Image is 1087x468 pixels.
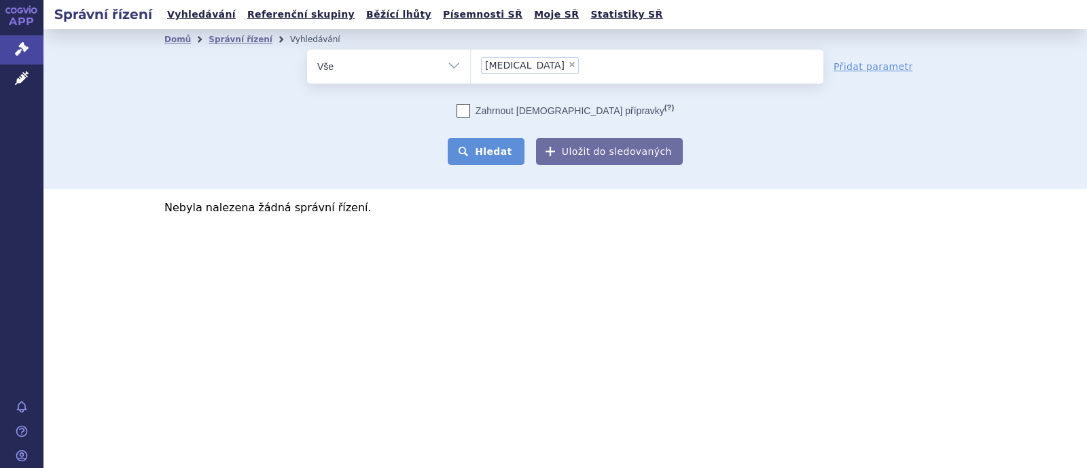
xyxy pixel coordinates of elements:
h2: Správní řízení [43,5,163,24]
li: Vyhledávání [290,29,358,50]
span: × [568,60,576,69]
a: Referenční skupiny [243,5,359,24]
button: Hledat [448,138,524,165]
a: Běžící lhůty [362,5,435,24]
a: Vyhledávání [163,5,240,24]
a: Správní řízení [209,35,272,44]
abbr: (?) [664,103,674,112]
a: Domů [164,35,191,44]
input: [MEDICAL_DATA] [583,56,633,73]
a: Písemnosti SŘ [439,5,527,24]
a: Moje SŘ [530,5,583,24]
label: Zahrnout [DEMOGRAPHIC_DATA] přípravky [457,104,674,118]
button: Uložit do sledovaných [536,138,683,165]
a: Statistiky SŘ [586,5,666,24]
span: [MEDICAL_DATA] [485,60,565,70]
a: Přidat parametr [834,60,913,73]
p: Nebyla nalezena žádná správní řízení. [164,202,966,213]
